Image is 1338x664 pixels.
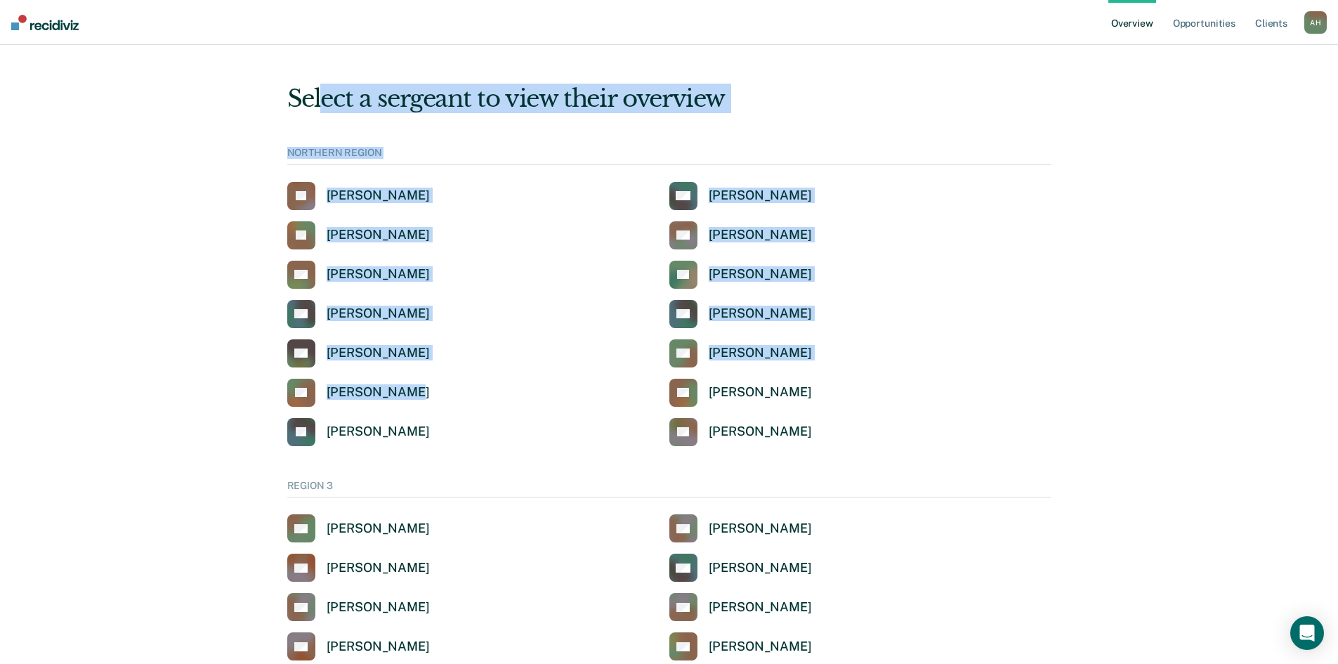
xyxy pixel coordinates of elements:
div: [PERSON_NAME] [327,384,430,401]
div: [PERSON_NAME] [709,639,812,655]
div: Select a sergeant to view their overview [287,84,1051,113]
div: [PERSON_NAME] [327,227,430,243]
div: [PERSON_NAME] [327,521,430,537]
div: [PERSON_NAME] [709,521,812,537]
a: [PERSON_NAME] [287,300,430,328]
a: [PERSON_NAME] [669,221,812,249]
a: [PERSON_NAME] [287,221,430,249]
a: [PERSON_NAME] [287,261,430,289]
a: [PERSON_NAME] [287,418,430,446]
div: [PERSON_NAME] [327,266,430,282]
div: [PERSON_NAME] [327,599,430,616]
a: [PERSON_NAME] [669,593,812,621]
div: [PERSON_NAME] [327,560,430,576]
div: [PERSON_NAME] [327,424,430,440]
div: [PERSON_NAME] [709,560,812,576]
div: [PERSON_NAME] [709,227,812,243]
div: [PERSON_NAME] [709,424,812,440]
a: [PERSON_NAME] [669,554,812,582]
div: NORTHERN REGION [287,147,1051,165]
a: [PERSON_NAME] [287,593,430,621]
div: [PERSON_NAME] [709,188,812,204]
div: Open Intercom Messenger [1290,616,1324,650]
div: [PERSON_NAME] [327,345,430,361]
div: [PERSON_NAME] [709,384,812,401]
a: [PERSON_NAME] [669,418,812,446]
a: [PERSON_NAME] [287,632,430,660]
a: [PERSON_NAME] [669,339,812,367]
a: [PERSON_NAME] [669,632,812,660]
div: [PERSON_NAME] [327,306,430,322]
div: [PERSON_NAME] [709,599,812,616]
div: REGION 3 [287,480,1051,498]
div: [PERSON_NAME] [327,188,430,204]
div: A H [1304,11,1327,34]
a: [PERSON_NAME] [669,300,812,328]
img: Recidiviz [11,15,79,30]
div: [PERSON_NAME] [709,306,812,322]
a: [PERSON_NAME] [287,182,430,210]
a: [PERSON_NAME] [669,182,812,210]
a: [PERSON_NAME] [287,339,430,367]
div: [PERSON_NAME] [327,639,430,655]
div: [PERSON_NAME] [709,345,812,361]
a: [PERSON_NAME] [669,379,812,407]
a: [PERSON_NAME] [669,514,812,542]
a: [PERSON_NAME] [287,554,430,582]
button: AH [1304,11,1327,34]
a: [PERSON_NAME] [669,261,812,289]
a: [PERSON_NAME] [287,379,430,407]
div: [PERSON_NAME] [709,266,812,282]
a: [PERSON_NAME] [287,514,430,542]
